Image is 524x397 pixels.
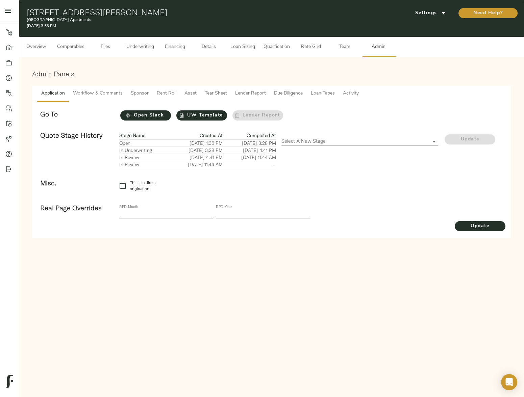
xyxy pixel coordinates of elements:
span: Qualification [264,43,290,51]
span: Application [41,89,65,98]
span: Need Help? [465,9,511,18]
td: [DATE] 11:44 AM [223,154,276,161]
span: Files [93,43,118,51]
a: UW Template [176,110,227,121]
p: [DATE] 3:53 PM [27,23,353,29]
strong: Go To [40,110,58,118]
span: Loan Sizing [230,43,255,51]
h1: [STREET_ADDRESS][PERSON_NAME] [27,7,353,17]
strong: Completed At [247,132,276,138]
span: Open Slack [120,111,171,120]
span: Lender Report [235,89,266,98]
td: [DATE] 4:41 PM [223,147,276,154]
span: Team [332,43,357,51]
span: Financing [162,43,188,51]
p: [GEOGRAPHIC_DATA] Apartments [27,17,353,23]
td: [DATE] 3:28 PM [169,147,223,154]
span: Sponsor [131,89,149,98]
td: [DATE] 3:28 PM [223,140,276,147]
td: [DATE] 4:41 PM [169,154,223,161]
span: Update [455,222,505,231]
span: Admin [366,43,391,51]
h3: Admin Panels [32,70,511,78]
label: RPD Year [216,205,232,209]
td: -- [223,161,276,168]
button: Update [455,221,505,231]
span: This is a direct origination. [130,180,173,192]
span: Underwriting [126,43,154,51]
strong: Created At [200,132,223,138]
label: RPD Month [119,205,138,209]
button: Need Help? [458,8,518,18]
strong: Quote Stage History [40,131,102,139]
td: Open [119,140,169,147]
span: Asset [184,89,197,98]
strong: Stage Name [119,132,145,138]
span: Rate Grid [298,43,324,51]
span: Details [196,43,222,51]
button: Open Slack [120,110,171,121]
strong: Real Page Overrides [40,204,102,212]
td: [DATE] 11:44 AM [169,161,223,168]
td: In Review [119,154,169,161]
td: In Review [119,161,169,168]
span: Settings [412,9,449,18]
span: Rent Roll [157,89,176,98]
div: Open Intercom Messenger [501,374,517,390]
td: In Underwriting [119,147,169,154]
span: Activity [343,89,359,98]
span: UW Template [176,111,227,120]
span: Tear Sheet [205,89,227,98]
td: [DATE] 1:36 PM [169,140,223,147]
span: Loan Tapes [311,89,335,98]
strong: Misc. [40,179,56,187]
span: Overview [23,43,49,51]
span: Due Diligence [274,89,303,98]
span: Comparables [57,43,84,51]
span: Workflow & Comments [73,89,123,98]
button: Settings [405,8,456,18]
